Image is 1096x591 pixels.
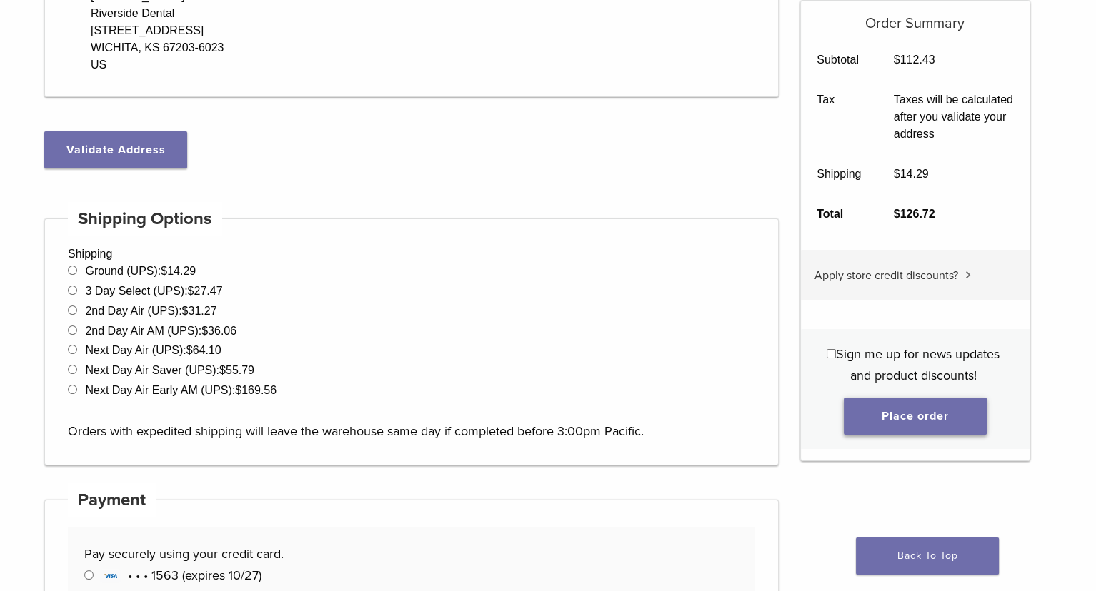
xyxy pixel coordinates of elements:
[68,483,156,517] h4: Payment
[161,265,167,277] span: $
[100,569,121,583] img: Visa
[894,54,935,66] bdi: 112.43
[235,384,241,396] span: $
[85,344,221,356] label: Next Day Air (UPS):
[844,398,987,435] button: Place order
[188,285,194,297] span: $
[186,344,221,356] bdi: 64.10
[182,305,189,317] span: $
[801,80,878,154] th: Tax
[85,305,216,317] label: 2nd Day Air (UPS):
[201,325,208,337] span: $
[219,364,254,376] bdi: 55.79
[814,268,958,283] span: Apply store credit discounts?
[186,344,193,356] span: $
[182,305,217,317] bdi: 31.27
[68,399,755,442] p: Orders with expedited shipping will leave the warehouse same day if completed before 3:00pm Pacific.
[801,1,1030,32] h5: Order Summary
[68,202,222,236] h4: Shipping Options
[856,537,999,575] a: Back To Top
[85,364,254,376] label: Next Day Air Saver (UPS):
[44,131,187,168] button: Validate Address
[219,364,226,376] span: $
[188,285,223,297] bdi: 27.47
[84,543,739,565] p: Pay securely using your credit card.
[965,271,971,278] img: caret.svg
[85,384,277,396] label: Next Day Air Early AM (UPS):
[877,80,1030,154] td: Taxes will be calculated after you validate your address
[44,218,779,465] div: Shipping
[235,384,277,396] bdi: 169.56
[100,567,261,583] span: • • • 1563 (expires 10/27)
[85,325,236,337] label: 2nd Day Air AM (UPS):
[894,54,900,66] span: $
[801,194,878,234] th: Total
[894,168,900,180] span: $
[894,208,900,220] span: $
[161,265,196,277] bdi: 14.29
[801,40,878,80] th: Subtotal
[85,265,196,277] label: Ground (UPS):
[894,208,935,220] bdi: 126.72
[836,346,1000,383] span: Sign me up for news updates and product discounts!
[894,168,929,180] bdi: 14.29
[801,154,878,194] th: Shipping
[85,285,222,297] label: 3 Day Select (UPS):
[827,349,836,358] input: Sign me up for news updates and product discounts!
[201,325,236,337] bdi: 36.06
